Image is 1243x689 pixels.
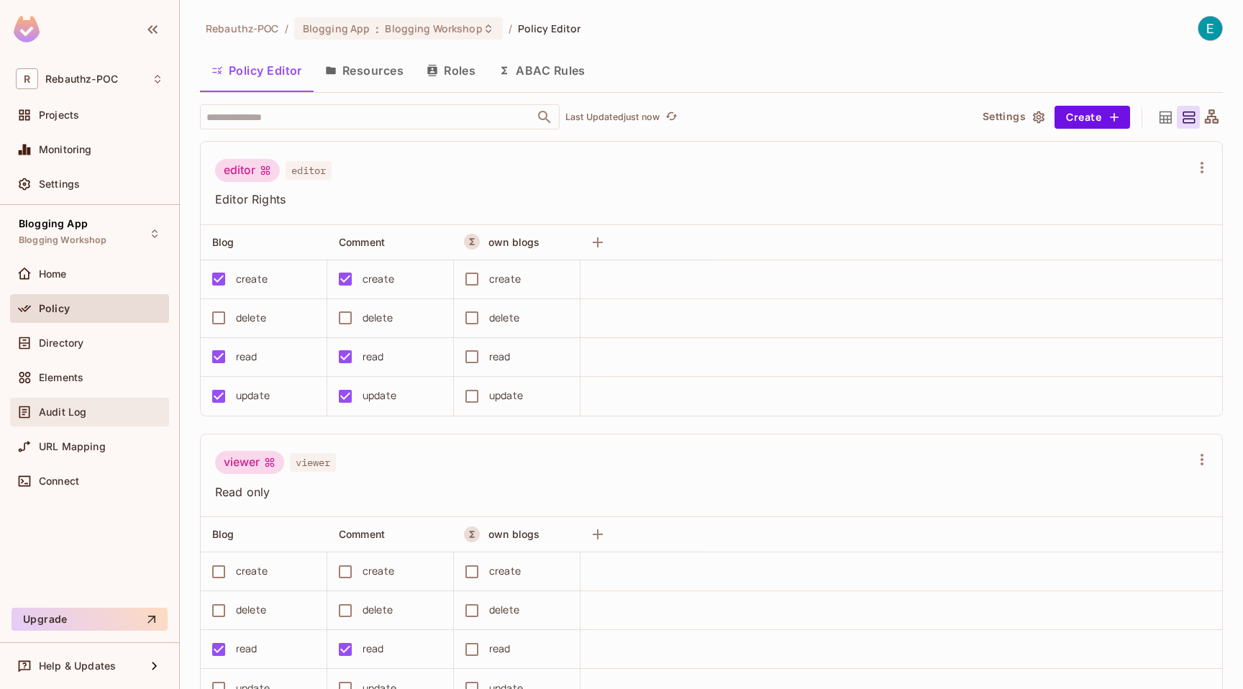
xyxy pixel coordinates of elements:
div: editor [215,159,280,182]
button: Policy Editor [200,53,314,88]
div: delete [236,602,266,618]
span: Comment [339,236,385,248]
div: create [489,563,521,579]
span: Blogging App [303,22,370,35]
span: Blogging Workshop [385,22,482,35]
div: update [363,388,396,403]
span: the active workspace [206,22,279,35]
button: Roles [415,53,487,88]
div: delete [363,602,393,618]
li: / [509,22,512,35]
span: editor [286,161,332,180]
div: delete [236,310,266,326]
span: Settings [39,178,80,190]
button: Open [534,107,555,127]
div: read [489,349,511,365]
span: Comment [339,528,385,540]
button: ABAC Rules [487,53,597,88]
span: refresh [665,110,678,124]
button: refresh [663,109,680,126]
div: viewer [215,451,284,474]
div: read [236,349,258,365]
span: Blog [212,528,235,540]
span: Help & Updates [39,660,116,672]
span: Click to refresh data [660,109,680,126]
span: Blogging App [19,218,88,229]
div: create [236,563,268,579]
img: Erik Mesropyan [1198,17,1222,40]
div: read [489,641,511,657]
span: Workspace: Rebauthz-POC [45,73,118,85]
span: viewer [290,453,336,472]
div: create [363,563,394,579]
button: Upgrade [12,608,168,631]
span: own blogs [488,236,539,248]
span: Read only [215,484,1190,500]
button: Settings [977,106,1049,129]
img: SReyMgAAAABJRU5ErkJggg== [14,16,40,42]
div: create [236,271,268,287]
p: Last Updated just now [565,111,660,123]
button: Resources [314,53,415,88]
div: read [363,349,384,365]
div: update [489,388,523,403]
span: Audit Log [39,406,86,418]
div: update [236,388,270,403]
span: Policy [39,303,70,314]
div: delete [489,310,519,326]
span: URL Mapping [39,441,106,452]
li: / [285,22,288,35]
span: Directory [39,337,83,349]
span: Blog [212,236,235,248]
button: A Resource Set is a dynamically conditioned resource, defined by real-time criteria. [464,234,480,250]
div: create [489,271,521,287]
span: : [375,23,380,35]
span: own blogs [488,528,539,540]
span: Editor Rights [215,191,1190,207]
span: R [16,68,38,89]
div: delete [363,310,393,326]
span: Connect [39,475,79,487]
span: Policy Editor [518,22,581,35]
div: read [236,641,258,657]
span: Blogging Workshop [19,234,107,246]
div: delete [489,602,519,618]
span: Monitoring [39,144,92,155]
div: read [363,641,384,657]
button: A Resource Set is a dynamically conditioned resource, defined by real-time criteria. [464,526,480,542]
button: Create [1055,106,1130,129]
div: create [363,271,394,287]
span: Elements [39,372,83,383]
span: Home [39,268,67,280]
span: Projects [39,109,79,121]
